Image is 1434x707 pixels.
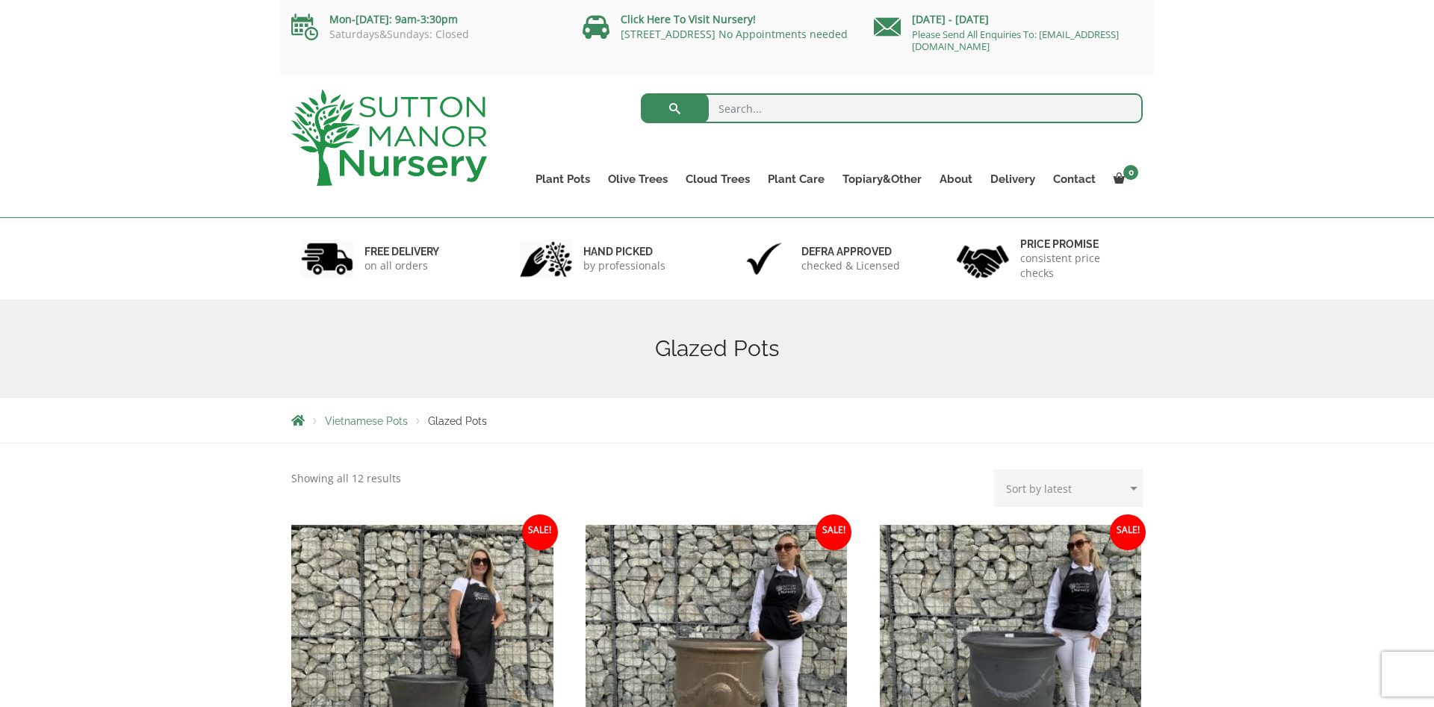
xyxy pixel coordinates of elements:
a: About [931,169,981,190]
a: Cloud Trees [677,169,759,190]
a: Click Here To Visit Nursery! [621,12,756,26]
a: 0 [1105,169,1143,190]
a: Olive Trees [599,169,677,190]
span: Sale! [1110,514,1146,550]
a: Topiary&Other [834,169,931,190]
a: [STREET_ADDRESS] No Appointments needed [621,27,848,41]
a: Please Send All Enquiries To: [EMAIL_ADDRESS][DOMAIN_NAME] [912,28,1119,53]
select: Shop order [994,470,1143,507]
span: Sale! [522,514,558,550]
p: checked & Licensed [801,258,900,273]
span: Sale! [816,514,851,550]
a: Plant Pots [527,169,599,190]
p: consistent price checks [1020,251,1134,281]
a: Delivery [981,169,1044,190]
p: [DATE] - [DATE] [874,10,1143,28]
img: logo [291,90,487,186]
img: 2.jpg [520,240,572,278]
p: by professionals [583,258,665,273]
input: Search... [641,93,1143,123]
h6: Defra approved [801,245,900,258]
img: 1.jpg [301,240,353,278]
p: Mon-[DATE]: 9am-3:30pm [291,10,560,28]
h6: hand picked [583,245,665,258]
span: Glazed Pots [428,415,487,427]
span: 0 [1123,165,1138,180]
h6: FREE DELIVERY [364,245,439,258]
a: Contact [1044,169,1105,190]
p: on all orders [364,258,439,273]
h6: Price promise [1020,237,1134,251]
nav: Breadcrumbs [291,414,1143,426]
img: 3.jpg [738,240,790,278]
a: Plant Care [759,169,834,190]
img: 4.jpg [957,236,1009,281]
a: Vietnamese Pots [325,415,408,427]
h1: Glazed Pots [291,335,1143,362]
p: Saturdays&Sundays: Closed [291,28,560,40]
p: Showing all 12 results [291,470,401,488]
